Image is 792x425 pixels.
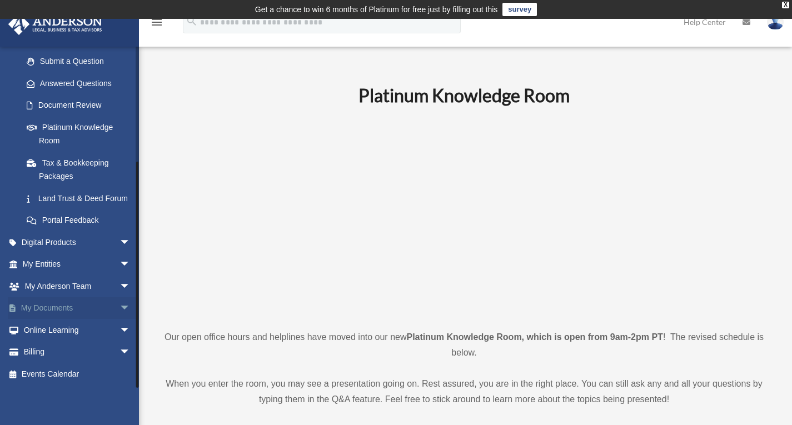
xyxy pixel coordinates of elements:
[119,231,142,254] span: arrow_drop_down
[8,275,147,297] a: My Anderson Teamarrow_drop_down
[255,3,498,16] div: Get a chance to win 6 months of Platinum for free just by filling out this
[8,319,147,341] a: Online Learningarrow_drop_down
[16,152,147,187] a: Tax & Bookkeeping Packages
[16,116,142,152] a: Platinum Knowledge Room
[358,84,570,106] b: Platinum Knowledge Room
[16,209,147,232] a: Portal Feedback
[16,187,147,209] a: Land Trust & Deed Forum
[119,319,142,342] span: arrow_drop_down
[150,16,163,29] i: menu
[16,72,147,94] a: Answered Questions
[186,15,198,27] i: search
[119,341,142,364] span: arrow_drop_down
[119,275,142,298] span: arrow_drop_down
[8,341,147,363] a: Billingarrow_drop_down
[5,13,106,35] img: Anderson Advisors Platinum Portal
[119,297,142,320] span: arrow_drop_down
[297,121,631,309] iframe: 231110_Toby_KnowledgeRoom
[502,3,537,16] a: survey
[16,94,147,117] a: Document Review
[407,332,663,342] strong: Platinum Knowledge Room, which is open from 9am-2pm PT
[16,51,147,73] a: Submit a Question
[782,2,789,8] div: close
[158,376,770,407] p: When you enter the room, you may see a presentation going on. Rest assured, you are in the right ...
[8,253,147,276] a: My Entitiesarrow_drop_down
[150,19,163,29] a: menu
[767,14,784,30] img: User Pic
[8,363,147,385] a: Events Calendar
[8,231,147,253] a: Digital Productsarrow_drop_down
[119,253,142,276] span: arrow_drop_down
[8,297,147,319] a: My Documentsarrow_drop_down
[158,329,770,361] p: Our open office hours and helplines have moved into our new ! The revised schedule is below.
